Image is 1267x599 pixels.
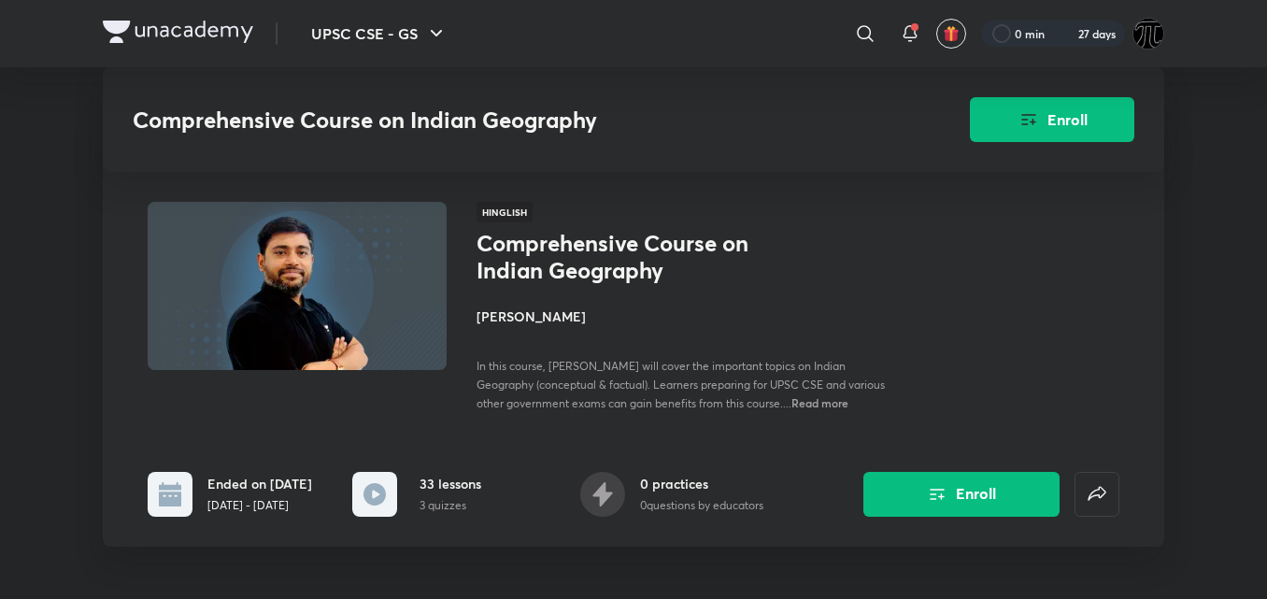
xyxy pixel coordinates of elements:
h6: Ended on [DATE] [207,474,312,493]
img: avatar [943,25,960,42]
button: Enroll [970,97,1134,142]
button: false [1075,472,1119,517]
p: [DATE] - [DATE] [207,497,312,514]
img: Thumbnail [145,200,449,372]
h1: Comprehensive Course on Indian Geography [477,230,782,284]
p: 3 quizzes [420,497,481,514]
span: In this course, [PERSON_NAME] will cover the important topics on Indian Geography (conceptual & f... [477,359,885,410]
button: Enroll [863,472,1060,517]
h4: [PERSON_NAME] [477,307,895,326]
img: streak [1056,24,1075,43]
button: avatar [936,19,966,49]
p: 0 questions by educators [640,497,763,514]
h6: 33 lessons [420,474,481,493]
span: Read more [791,395,848,410]
a: Company Logo [103,21,253,48]
img: Watcher [1132,18,1164,50]
h3: Comprehensive Course on Indian Geography [133,107,864,134]
h6: 0 practices [640,474,763,493]
button: UPSC CSE - GS [300,15,459,52]
img: Company Logo [103,21,253,43]
span: Hinglish [477,202,533,222]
